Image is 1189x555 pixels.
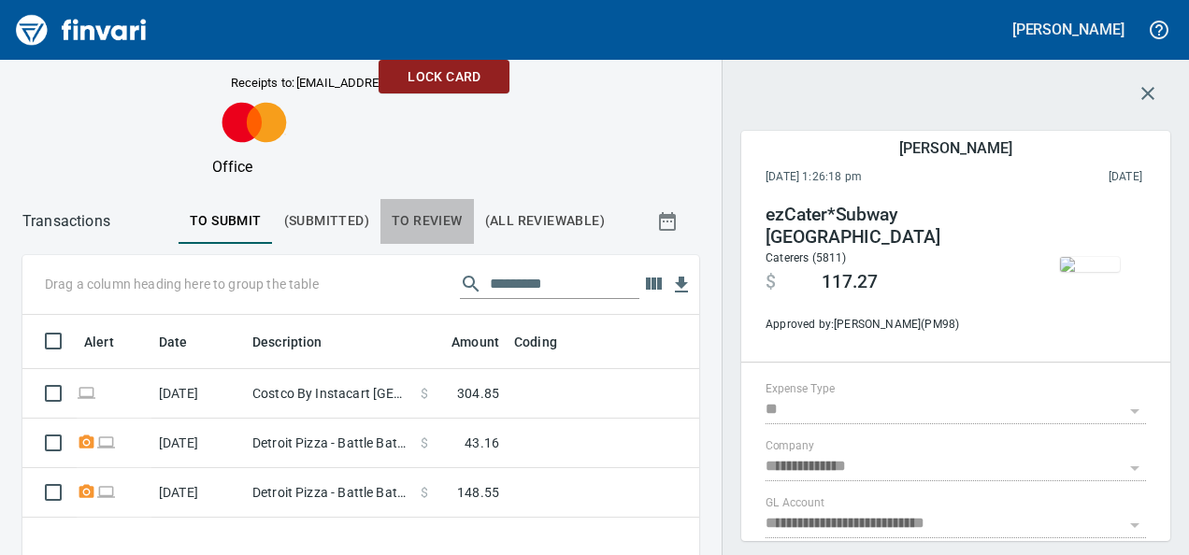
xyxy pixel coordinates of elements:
[84,331,114,353] span: Alert
[77,387,96,399] span: Online transaction
[11,7,151,52] img: Finvari
[84,331,138,353] span: Alert
[465,434,499,452] span: 43.16
[22,210,110,233] p: Transactions
[822,271,878,293] span: 117.27
[284,209,369,233] span: (Submitted)
[212,156,510,178] p: Office
[899,138,1011,158] h5: [PERSON_NAME]
[245,419,413,468] td: Detroit Pizza - Battle Battle Ground [GEOGRAPHIC_DATA]
[421,384,428,403] span: $
[1008,15,1129,44] button: [PERSON_NAME]
[22,210,110,233] nav: breadcrumb
[667,271,695,299] button: Download Table
[1060,257,1120,272] img: receipts%2Ftapani%2F2023-04-24%2FJzoGOT8oVaeitZ1UdICkDM6BnD42__HqCA6ErpqBh0WMEWj2bM.jpg
[151,369,245,419] td: [DATE]
[96,486,116,498] span: Online transaction
[151,468,245,518] td: [DATE]
[245,369,413,419] td: Costco By Instacart [GEOGRAPHIC_DATA] [GEOGRAPHIC_DATA]
[514,331,557,353] span: Coding
[252,331,347,353] span: Description
[190,209,262,233] span: To Submit
[421,483,428,502] span: $
[392,209,463,233] span: To Review
[457,483,499,502] span: 148.55
[514,331,581,353] span: Coding
[766,168,985,187] span: [DATE] 1:26:18 pm
[151,419,245,468] td: [DATE]
[421,434,428,452] span: $
[639,199,699,244] button: Show transactions within a particular date range
[766,498,824,509] label: GL Account
[766,251,847,264] span: Caterers (5811)
[394,65,494,89] span: Lock Card
[231,74,492,92] p: Receipts to:
[639,270,667,298] button: Choose columns to display
[985,168,1142,187] span: This charge was settled by the merchant and appears on the 2023/04/22 statement.
[766,441,814,452] label: Company
[96,436,116,448] span: Online transaction
[766,204,1020,249] h4: ezCater*Subway [GEOGRAPHIC_DATA]
[766,316,1020,334] span: Approved by: [PERSON_NAME] ( PM98 )
[766,384,835,395] label: Expense Type
[294,74,491,92] span: [EMAIL_ADDRESS][DOMAIN_NAME]
[212,92,296,152] img: mastercard.svg
[485,209,605,233] span: (All Reviewable)
[252,331,322,353] span: Description
[159,331,188,353] span: Date
[45,275,319,293] p: Drag a column heading here to group the table
[379,60,509,94] button: Lock Card
[159,331,212,353] span: Date
[245,468,413,518] td: Detroit Pizza - Battle Battle Ground [GEOGRAPHIC_DATA]
[766,271,776,293] span: $
[451,331,499,353] span: Amount
[427,331,499,353] span: Amount
[457,384,499,403] span: 304.85
[1125,71,1170,116] button: Close transaction
[77,436,96,448] span: Receipt Required
[1012,20,1125,39] h5: [PERSON_NAME]
[77,486,96,498] span: Receipt Required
